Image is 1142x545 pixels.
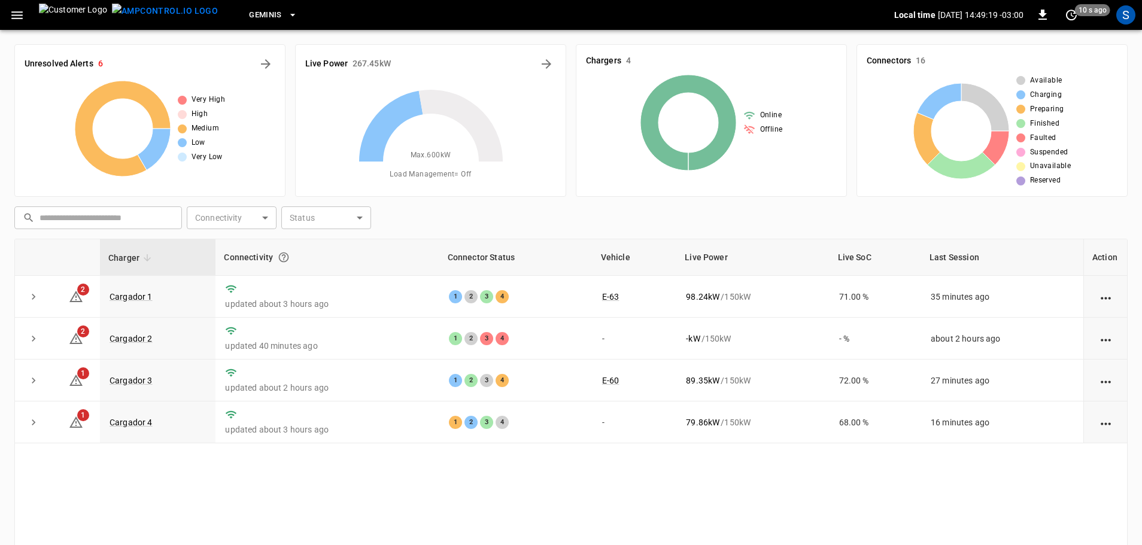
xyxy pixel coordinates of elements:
[921,360,1083,401] td: 27 minutes ago
[686,416,819,428] div: / 150 kW
[480,290,493,303] div: 3
[830,318,922,360] td: - %
[760,124,783,136] span: Offline
[921,276,1083,318] td: 35 minutes ago
[69,375,83,385] a: 1
[686,291,719,303] p: 98.24 kW
[192,123,219,135] span: Medium
[244,4,302,27] button: Geminis
[77,284,89,296] span: 2
[1083,239,1127,276] th: Action
[110,418,153,427] a: Cargador 4
[224,246,430,268] div: Connectivity
[225,340,429,352] p: updated 40 minutes ago
[830,401,922,443] td: 68.00 %
[449,374,462,387] div: 1
[586,54,621,68] h6: Chargers
[192,137,205,149] span: Low
[593,401,677,443] td: -
[225,298,429,310] p: updated about 3 hours ago
[439,239,593,276] th: Connector Status
[112,4,218,19] img: ampcontrol.io logo
[69,417,83,427] a: 1
[225,424,429,436] p: updated about 3 hours ago
[108,251,155,265] span: Charger
[921,239,1083,276] th: Last Session
[464,332,478,345] div: 2
[602,376,619,385] a: E-60
[496,374,509,387] div: 4
[1030,147,1068,159] span: Suspended
[25,288,42,306] button: expand row
[1098,291,1113,303] div: action cell options
[686,416,719,428] p: 79.86 kW
[249,8,282,22] span: Geminis
[921,318,1083,360] td: about 2 hours ago
[1030,75,1062,87] span: Available
[305,57,348,71] h6: Live Power
[480,332,493,345] div: 3
[602,292,619,302] a: E-63
[496,290,509,303] div: 4
[192,94,226,106] span: Very High
[894,9,936,21] p: Local time
[1030,89,1062,101] span: Charging
[916,54,925,68] h6: 16
[225,382,429,394] p: updated about 2 hours ago
[25,372,42,389] button: expand row
[921,401,1083,443] td: 16 minutes ago
[449,416,462,429] div: 1
[1098,375,1113,386] div: action cell options
[192,151,223,163] span: Very Low
[77,367,89,379] span: 1
[867,54,911,68] h6: Connectors
[464,374,478,387] div: 2
[390,169,471,181] span: Load Management = Off
[1098,416,1113,428] div: action cell options
[686,333,819,345] div: / 150 kW
[686,333,700,345] p: - kW
[760,109,782,121] span: Online
[537,54,556,74] button: Energy Overview
[1030,118,1059,130] span: Finished
[1030,132,1056,144] span: Faulted
[98,57,103,71] h6: 6
[464,416,478,429] div: 2
[480,374,493,387] div: 3
[1098,333,1113,345] div: action cell options
[69,291,83,300] a: 2
[1062,5,1081,25] button: set refresh interval
[77,409,89,421] span: 1
[25,413,42,431] button: expand row
[1030,175,1061,187] span: Reserved
[1075,4,1110,16] span: 10 s ago
[110,292,153,302] a: Cargador 1
[464,290,478,303] div: 2
[192,108,208,120] span: High
[593,239,677,276] th: Vehicle
[39,4,107,26] img: Customer Logo
[830,239,922,276] th: Live SoC
[1030,160,1071,172] span: Unavailable
[110,334,153,343] a: Cargador 2
[686,375,719,386] p: 89.35 kW
[496,416,509,429] div: 4
[353,57,391,71] h6: 267.45 kW
[69,333,83,342] a: 2
[686,375,819,386] div: / 150 kW
[626,54,631,68] h6: 4
[830,276,922,318] td: 71.00 %
[449,332,462,345] div: 1
[256,54,275,74] button: All Alerts
[411,150,451,162] span: Max. 600 kW
[25,330,42,348] button: expand row
[77,325,89,337] span: 2
[676,239,829,276] th: Live Power
[938,9,1023,21] p: [DATE] 14:49:19 -03:00
[593,318,677,360] td: -
[480,416,493,429] div: 3
[25,57,93,71] h6: Unresolved Alerts
[830,360,922,401] td: 72.00 %
[1116,5,1135,25] div: profile-icon
[1030,103,1064,115] span: Preparing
